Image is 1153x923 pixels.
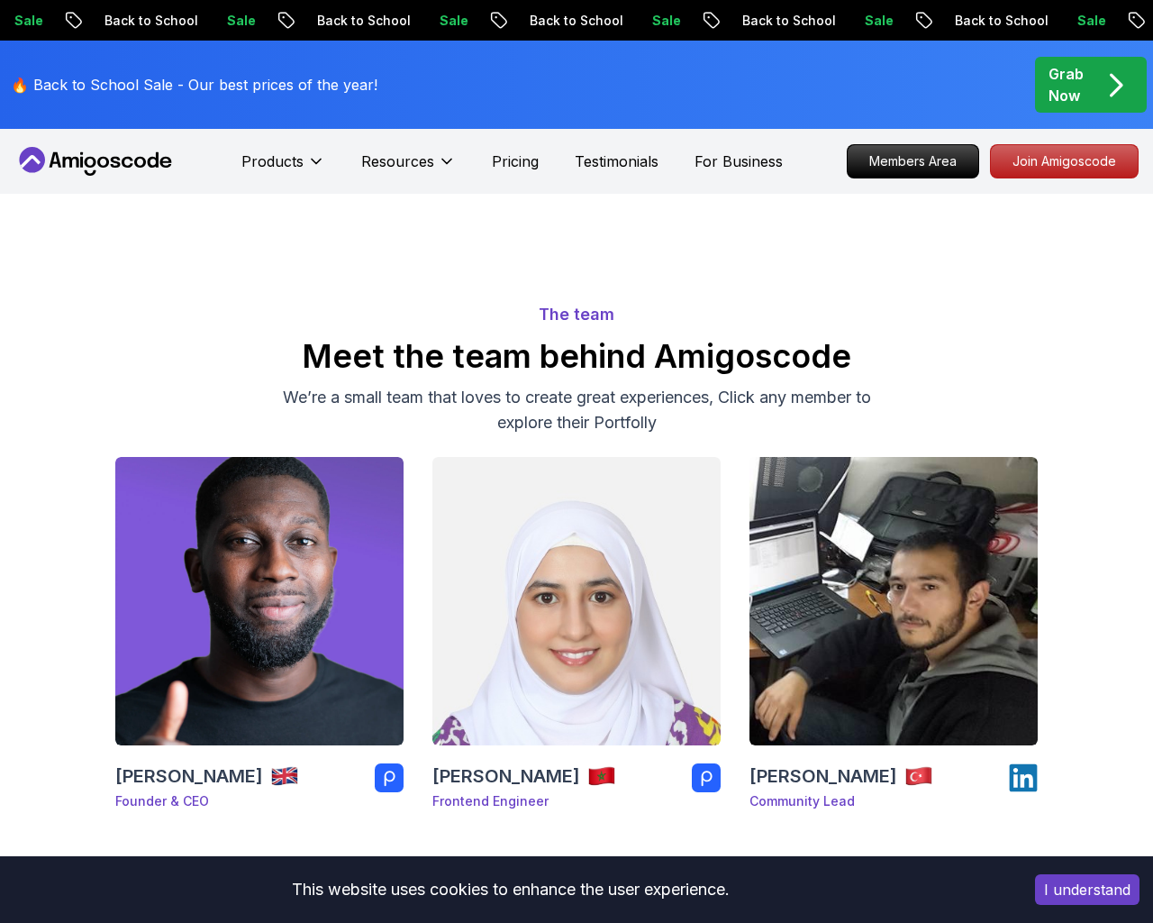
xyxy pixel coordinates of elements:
[587,762,616,790] img: team member country
[274,385,879,435] p: We’re a small team that loves to create great experiences, Click any member to explore their Port...
[1035,874,1139,905] button: Accept cookies
[749,457,1038,825] a: Ömer Fadil_team[PERSON_NAME]team member countryCommunity Lead
[432,457,721,745] img: Chaimaa Safi_team
[848,145,978,178] p: Members Area
[1049,63,1084,106] p: Grab Now
[904,762,933,790] img: team member country
[9,302,1144,327] p: The team
[270,762,299,790] img: team member country
[575,151,658,172] a: Testimonials
[361,151,434,172] p: Resources
[513,12,636,30] p: Back to School
[211,12,268,30] p: Sale
[432,763,580,789] h3: [PERSON_NAME]
[991,145,1138,178] p: Join Amigoscode
[14,870,1008,909] div: This website uses cookies to enhance the user experience.
[432,457,721,825] a: Chaimaa Safi_team[PERSON_NAME]team member countryFrontend Engineer
[241,151,325,187] button: Products
[695,151,783,172] a: For Business
[849,12,906,30] p: Sale
[749,763,897,789] h3: [PERSON_NAME]
[749,792,933,810] p: Community Lead
[115,763,263,789] h3: [PERSON_NAME]
[990,144,1139,178] a: Join Amigoscode
[939,12,1061,30] p: Back to School
[361,151,456,187] button: Resources
[432,792,616,810] p: Frontend Engineer
[726,12,849,30] p: Back to School
[11,74,377,96] p: 🔥 Back to School Sale - Our best prices of the year!
[241,151,304,172] p: Products
[115,457,404,745] img: Nelson Djalo_team
[9,338,1144,374] h2: Meet the team behind Amigoscode
[115,792,299,810] p: Founder & CEO
[423,12,481,30] p: Sale
[749,457,1038,745] img: Ömer Fadil_team
[301,12,423,30] p: Back to School
[88,12,211,30] p: Back to School
[115,457,404,825] a: Nelson Djalo_team[PERSON_NAME]team member countryFounder & CEO
[492,151,539,172] a: Pricing
[1061,12,1119,30] p: Sale
[636,12,694,30] p: Sale
[847,144,979,178] a: Members Area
